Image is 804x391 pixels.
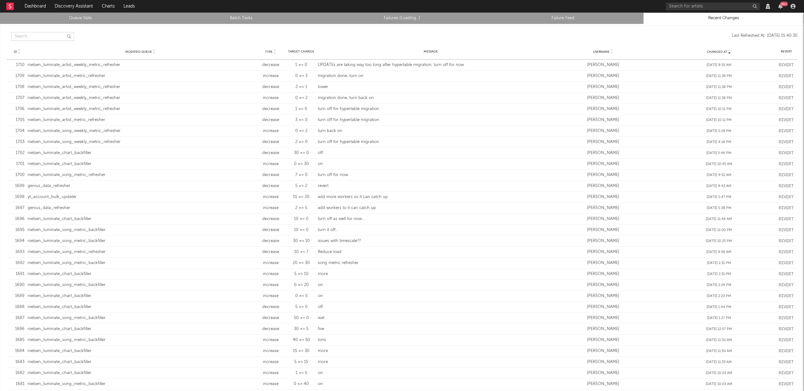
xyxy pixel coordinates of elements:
div: [PERSON_NAME] [546,271,659,277]
div: 1681 [10,381,24,387]
div: Message [318,49,544,54]
div: add more workers so it can catch up [318,194,544,200]
button: Revert [779,96,794,100]
div: nielsen_luminate_artist_weekly_metric_refresher [28,62,253,68]
div: increase [257,282,285,288]
div: turn it off... [318,227,544,233]
div: [DATE] 4:16 PM [663,140,775,145]
input: Search... [11,32,74,41]
a: Failure Feed [486,14,640,22]
div: decrease [257,172,285,178]
a: Batch Tasks [164,14,318,22]
div: 1698 [10,194,24,200]
div: [PERSON_NAME] [546,381,659,387]
button: Revert [779,239,794,243]
span: Username [593,50,610,54]
div: nielsen_luminate_chart_backfiller [28,150,253,156]
div: [PERSON_NAME] [546,260,659,266]
div: on [318,293,544,299]
div: 1696 [10,216,24,222]
button: Revert [779,118,794,122]
div: turn off for hypertable migration [318,106,544,112]
div: [DATE] 5:29 PM [663,129,775,134]
div: Last Refreshed At: [DATE] 15:40:30 [74,32,797,41]
div: tons [318,337,544,343]
div: [PERSON_NAME] [546,205,659,211]
div: [PERSON_NAME] [546,304,659,310]
div: off [318,150,544,156]
button: Revert [779,305,794,309]
div: 30 => 5 [288,326,315,332]
div: issues with timescale?? [318,238,544,244]
div: 1705 [10,117,24,123]
div: 1689 [10,293,24,299]
div: on [318,282,544,288]
div: increase [257,381,285,387]
div: nielsen_luminate_chart_backfiller [28,216,253,222]
div: [DATE] 12:57 PM [663,327,775,332]
button: Revert [779,294,794,298]
div: [DATE] 2:24 PM [663,283,775,288]
div: increase [257,337,285,343]
div: [DATE] 11:38 PM [663,96,775,101]
div: more [318,271,544,277]
div: on [318,370,544,376]
div: [PERSON_NAME] [546,326,659,332]
div: genius_data_refresher [28,205,253,211]
div: nielsen_luminate_chart_backfiller [28,370,253,376]
div: [PERSON_NAME] [546,348,659,354]
button: Revert [779,63,794,67]
div: [DATE] 11:38 PM [663,85,775,90]
div: 5 => 0 [288,304,315,310]
div: 5 => 15 [288,359,315,365]
div: decrease [257,62,285,68]
div: 1686 [10,326,24,332]
a: Failures (Loading...) [325,14,479,22]
div: [DATE] 2:31 PM [663,272,775,277]
div: increase [257,205,285,211]
div: 1703 [10,139,24,145]
div: nielsen_luminate_song_metric_backfiller [28,238,253,244]
div: nielsen_luminate_artist_weekly_metric_refresher [28,106,253,112]
div: [DATE] 11:46 AM [663,217,775,222]
button: Revert [779,382,794,386]
div: 1693 [10,249,24,255]
div: [DATE] 9:52 AM [663,173,775,178]
button: Revert [779,338,794,342]
div: increase [257,73,285,79]
div: 1 => 0 [288,62,315,68]
div: 0 => 5 [288,293,315,299]
div: nielsen_luminate_song_metric_backfiller [28,315,253,321]
div: [PERSON_NAME] [546,359,659,365]
div: decrease [257,238,285,244]
button: Revert [779,173,794,177]
div: increase [257,271,285,277]
div: 1687 [10,315,24,321]
div: 0 => 30 [288,161,315,167]
div: 10 => 7 [288,249,315,255]
div: Reduce load [318,249,544,255]
span: Modified Queue [125,50,152,54]
div: 5 => 10 [288,271,315,277]
div: nielsen_luminate_chart_backfiller [28,326,253,332]
div: 1699 [10,183,24,189]
div: on [318,161,544,167]
div: 15 => 30 [288,348,315,354]
div: [DATE] 2:23 PM [663,294,775,299]
div: increase [257,128,285,134]
div: turn off for now [318,172,544,178]
div: [DATE] 9:43 AM [663,184,775,189]
div: wat [318,315,544,321]
div: 1709 [10,73,24,79]
div: [PERSON_NAME] [546,293,659,299]
div: nielsen_luminate_artist_metric_refresher [28,73,253,79]
div: nielsen_luminate_song_metric_backfiller [28,227,253,233]
button: Revert [779,371,794,375]
div: [DATE] 1:44 PM [663,305,775,310]
div: more [318,359,544,365]
div: [PERSON_NAME] [546,139,659,145]
button: Revert [779,261,794,265]
div: 0 => 40 [288,381,315,387]
div: 1 => 5 [288,370,315,376]
div: five [318,326,544,332]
